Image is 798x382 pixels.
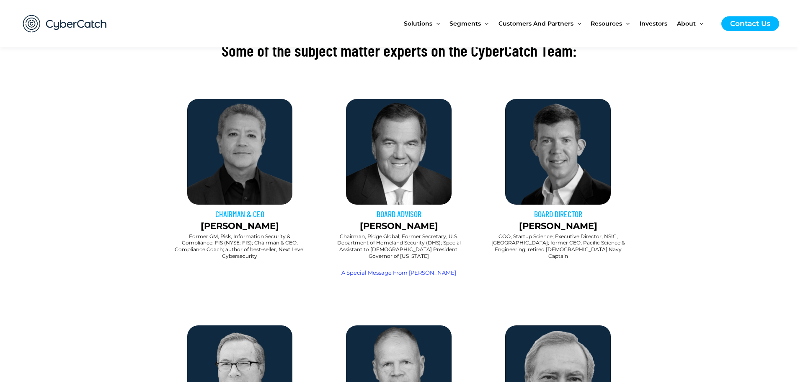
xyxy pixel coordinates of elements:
[491,233,625,259] h2: COO, Startup Science; Executive Director, NSIC, [GEOGRAPHIC_DATA]; former CEO, Pacific Science & ...
[323,208,474,219] h3: BOARD ADVISOR
[404,6,432,41] span: Solutions
[449,6,481,41] span: Segments
[696,6,703,41] span: Menu Toggle
[591,6,622,41] span: Resources
[15,6,115,41] img: CyberCatch
[483,219,633,233] p: [PERSON_NAME]
[332,233,466,259] h2: Chairman, Ridge Global; Former Secretary, U.S. Department of Homeland Security (DHS); Special Ass...
[341,269,456,276] a: A Special Message From [PERSON_NAME]
[323,219,474,233] p: [PERSON_NAME]
[640,6,677,41] a: Investors
[573,6,581,41] span: Menu Toggle
[432,6,440,41] span: Menu Toggle
[404,6,713,41] nav: Site Navigation: New Main Menu
[622,6,630,41] span: Menu Toggle
[165,208,315,219] h3: CHAIRMAN & CEO
[498,6,573,41] span: Customers and Partners
[481,6,488,41] span: Menu Toggle
[483,208,633,219] h3: BOARD DIRECTOR
[165,40,634,61] h2: Some of the subject matter experts on the CyberCatch Team:
[173,233,307,259] h2: Former GM, Risk, Information Security & Compliance, FIS (NYSE: FIS); Chairman & CEO, Compliance C...
[165,219,315,233] p: [PERSON_NAME]
[677,6,696,41] span: About
[640,6,667,41] span: Investors
[721,16,779,31] a: Contact Us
